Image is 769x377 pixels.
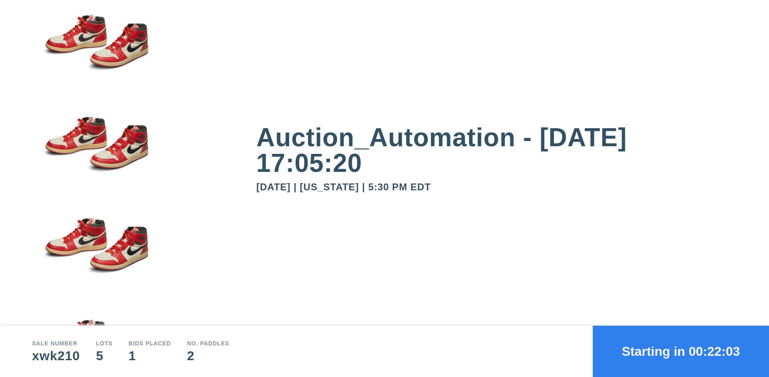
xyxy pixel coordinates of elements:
div: Sale number [32,341,80,346]
div: 5 [96,349,113,362]
img: small [32,203,160,305]
div: 2 [187,349,229,362]
div: 1 [129,349,171,362]
div: xwk210 [32,349,80,362]
img: small [32,102,160,204]
button: Starting in 00:22:03 [593,326,769,377]
div: Auction_Automation - [DATE] 17:05:20 [256,125,737,176]
div: No. Paddles [187,341,229,346]
div: Bids Placed [129,341,171,346]
div: Lots [96,341,113,346]
div: [DATE] | [US_STATE] | 5:30 PM EDT [256,182,737,192]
